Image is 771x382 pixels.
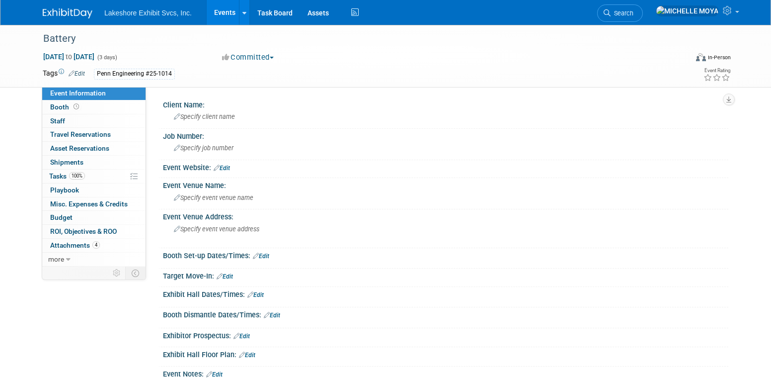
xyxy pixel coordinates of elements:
[656,5,719,16] img: MICHELLE MOYA
[233,333,250,340] a: Edit
[50,103,81,111] span: Booth
[42,87,146,100] a: Event Information
[703,68,730,73] div: Event Rating
[628,52,731,67] div: Event Format
[50,130,111,138] span: Travel Reservations
[50,144,109,152] span: Asset Reservations
[69,70,85,77] a: Edit
[50,213,73,221] span: Budget
[163,129,728,141] div: Job Number:
[42,197,146,211] a: Misc. Expenses & Credits
[163,287,728,300] div: Exhibit Hall Dates/Times:
[163,269,728,282] div: Target Move-In:
[597,4,643,22] a: Search
[217,273,233,280] a: Edit
[50,186,79,194] span: Playbook
[42,184,146,197] a: Playbook
[42,225,146,238] a: ROI, Objectives & ROO
[174,225,259,233] span: Specify event venue address
[163,367,728,380] div: Event Notes:
[96,54,117,61] span: (3 days)
[707,54,731,61] div: In-Person
[42,170,146,183] a: Tasks100%
[42,156,146,169] a: Shipments
[49,172,85,180] span: Tasks
[50,200,128,208] span: Misc. Expenses & Credits
[611,9,633,17] span: Search
[163,178,728,191] div: Event Venue Name:
[43,68,85,80] td: Tags
[50,158,83,166] span: Shipments
[48,255,64,263] span: more
[43,8,92,18] img: ExhibitDay
[264,312,280,319] a: Edit
[239,352,255,359] a: Edit
[108,267,126,280] td: Personalize Event Tab Strip
[163,328,728,341] div: Exhibitor Prospectus:
[174,194,253,201] span: Specify event venue name
[214,165,230,172] a: Edit
[219,52,278,63] button: Committed
[253,253,269,260] a: Edit
[247,291,264,298] a: Edit
[42,239,146,252] a: Attachments4
[69,172,85,180] span: 100%
[42,211,146,224] a: Budget
[163,209,728,222] div: Event Venue Address:
[42,142,146,155] a: Asset Reservations
[42,100,146,114] a: Booth
[163,307,728,320] div: Booth Dismantle Dates/Times:
[64,53,74,61] span: to
[163,160,728,173] div: Event Website:
[163,97,728,110] div: Client Name:
[163,347,728,360] div: Exhibit Hall Floor Plan:
[163,248,728,261] div: Booth Set-up Dates/Times:
[104,9,192,17] span: Lakeshore Exhibit Svcs, Inc.
[126,267,146,280] td: Toggle Event Tabs
[174,144,233,152] span: Specify job number
[206,371,223,378] a: Edit
[42,253,146,266] a: more
[50,117,65,125] span: Staff
[50,241,100,249] span: Attachments
[50,227,117,235] span: ROI, Objectives & ROO
[43,52,95,61] span: [DATE] [DATE]
[92,241,100,249] span: 4
[40,30,672,48] div: Battery
[42,114,146,128] a: Staff
[696,53,706,61] img: Format-Inperson.png
[50,89,106,97] span: Event Information
[72,103,81,110] span: Booth not reserved yet
[94,69,175,79] div: Penn Engineering #25-1014
[174,113,235,120] span: Specify client name
[42,128,146,141] a: Travel Reservations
